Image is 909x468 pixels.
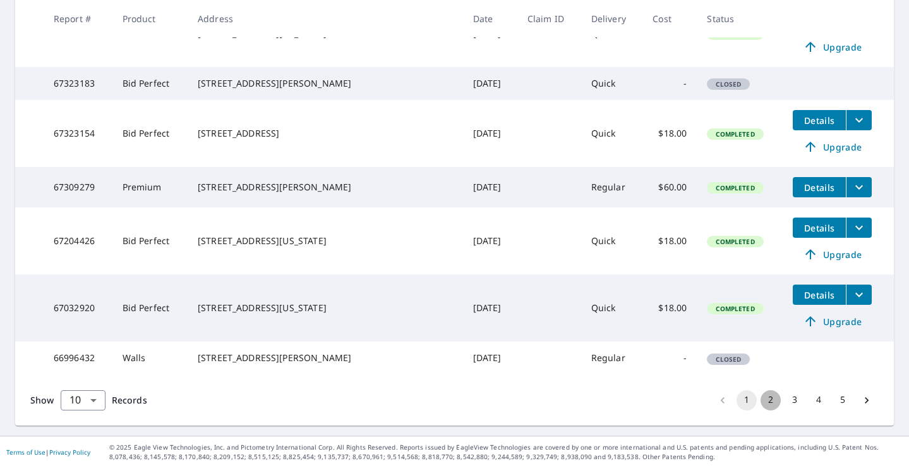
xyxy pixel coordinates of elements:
[642,100,697,167] td: $18.00
[711,390,879,410] nav: pagination navigation
[581,342,643,374] td: Regular
[198,235,453,247] div: [STREET_ADDRESS][US_STATE]
[800,139,864,154] span: Upgrade
[642,207,697,274] td: $18.00
[44,274,112,342] td: 67032920
[800,114,838,126] span: Details
[761,390,781,410] button: Go to page 2
[112,167,188,207] td: Premium
[112,67,188,100] td: Bid Perfect
[581,207,643,274] td: Quick
[198,77,453,90] div: [STREET_ADDRESS][PERSON_NAME]
[846,177,872,197] button: filesDropdownBtn-67309279
[581,100,643,167] td: Quick
[800,314,864,329] span: Upgrade
[463,67,517,100] td: [DATE]
[846,285,872,305] button: filesDropdownBtn-67032920
[581,67,643,100] td: Quick
[61,383,105,418] div: 10
[44,207,112,274] td: 67204426
[44,67,112,100] td: 67323183
[809,390,829,410] button: Go to page 4
[44,167,112,207] td: 67309279
[793,285,846,305] button: detailsBtn-67032920
[857,390,877,410] button: Go to next page
[846,110,872,130] button: filesDropdownBtn-67323154
[581,274,643,342] td: Quick
[793,218,846,238] button: detailsBtn-67204426
[198,181,453,194] div: [STREET_ADDRESS][PERSON_NAME]
[463,167,517,207] td: [DATE]
[708,80,749,89] span: Closed
[463,207,517,274] td: [DATE]
[785,390,805,410] button: Go to page 3
[112,207,188,274] td: Bid Perfect
[463,100,517,167] td: [DATE]
[793,311,872,331] a: Upgrade
[198,352,453,364] div: [STREET_ADDRESS][PERSON_NAME]
[800,247,864,262] span: Upgrade
[642,342,697,374] td: -
[6,448,90,456] p: |
[198,127,453,140] div: [STREET_ADDRESS]
[793,137,872,157] a: Upgrade
[800,182,838,194] span: Details
[708,183,762,192] span: Completed
[198,302,453,314] div: [STREET_ADDRESS][US_STATE]
[708,237,762,246] span: Completed
[463,342,517,374] td: [DATE]
[112,342,188,374] td: Walls
[112,274,188,342] td: Bid Perfect
[112,100,188,167] td: Bid Perfect
[44,342,112,374] td: 66996432
[642,274,697,342] td: $18.00
[49,448,90,457] a: Privacy Policy
[708,304,762,313] span: Completed
[708,130,762,139] span: Completed
[800,222,838,234] span: Details
[581,167,643,207] td: Regular
[793,37,872,57] a: Upgrade
[642,167,697,207] td: $60.00
[61,390,105,410] div: Show 10 records
[463,274,517,342] td: [DATE]
[793,244,872,264] a: Upgrade
[737,390,757,410] button: page 1
[6,448,45,457] a: Terms of Use
[833,390,853,410] button: Go to page 5
[642,67,697,100] td: -
[30,394,54,406] span: Show
[708,355,749,364] span: Closed
[846,218,872,238] button: filesDropdownBtn-67204426
[44,100,112,167] td: 67323154
[800,289,838,301] span: Details
[793,110,846,130] button: detailsBtn-67323154
[112,394,147,406] span: Records
[793,177,846,197] button: detailsBtn-67309279
[800,39,864,54] span: Upgrade
[109,443,903,462] p: © 2025 Eagle View Technologies, Inc. and Pictometry International Corp. All Rights Reserved. Repo...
